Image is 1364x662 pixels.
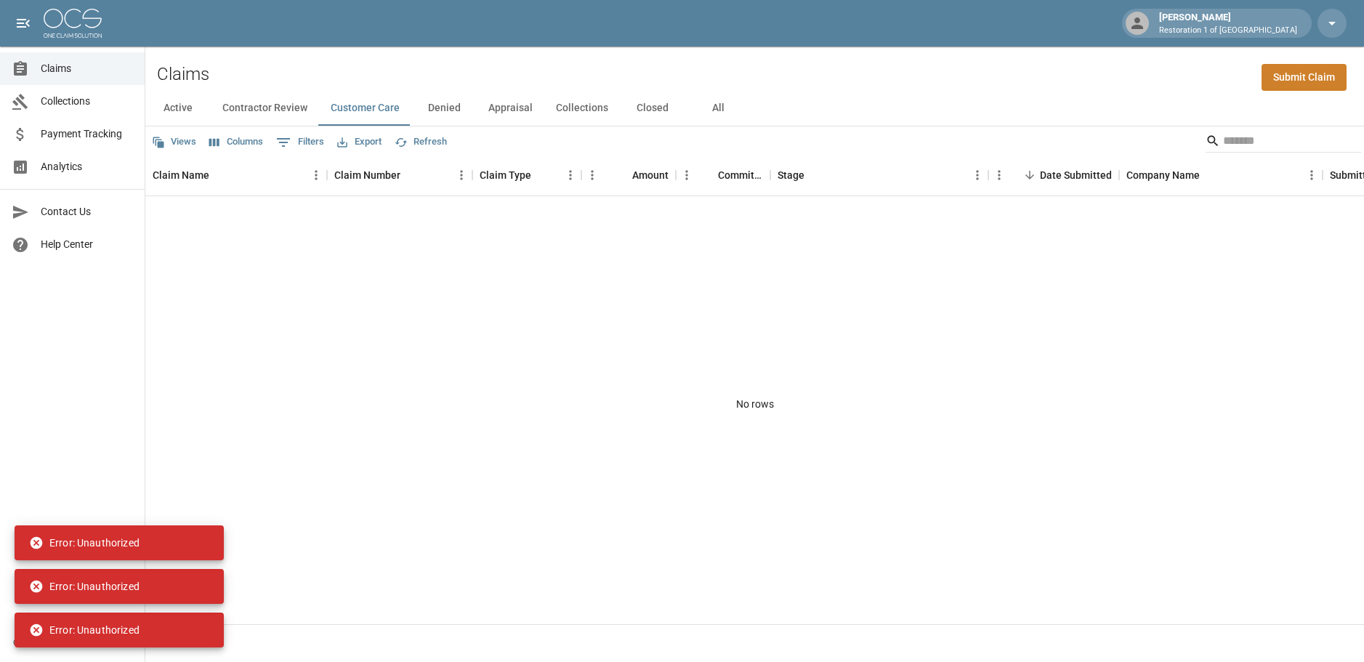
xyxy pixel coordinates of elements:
[145,91,1364,126] div: dynamic tabs
[472,155,581,195] div: Claim Type
[209,165,230,185] button: Sort
[676,164,698,186] button: Menu
[988,155,1119,195] div: Date Submitted
[581,155,676,195] div: Amount
[145,196,1364,612] div: No rows
[145,91,211,126] button: Active
[676,155,770,195] div: Committed Amount
[148,131,200,153] button: Views
[544,91,620,126] button: Collections
[327,155,472,195] div: Claim Number
[1126,155,1200,195] div: Company Name
[988,164,1010,186] button: Menu
[698,165,718,185] button: Sort
[41,126,133,142] span: Payment Tracking
[480,155,531,195] div: Claim Type
[305,164,327,186] button: Menu
[718,155,763,195] div: Committed Amount
[44,9,102,38] img: ocs-logo-white-transparent.png
[41,237,133,252] span: Help Center
[41,204,133,219] span: Contact Us
[685,91,751,126] button: All
[157,64,209,85] h2: Claims
[1020,165,1040,185] button: Sort
[632,155,669,195] div: Amount
[1262,64,1347,91] a: Submit Claim
[319,91,411,126] button: Customer Care
[13,635,132,650] div: © 2025 One Claim Solution
[41,159,133,174] span: Analytics
[145,155,327,195] div: Claim Name
[334,155,400,195] div: Claim Number
[411,91,477,126] button: Denied
[531,165,552,185] button: Sort
[9,9,38,38] button: open drawer
[400,165,421,185] button: Sort
[612,165,632,185] button: Sort
[560,164,581,186] button: Menu
[1301,164,1323,186] button: Menu
[477,91,544,126] button: Appraisal
[29,617,140,643] div: Error: Unauthorized
[804,165,825,185] button: Sort
[620,91,685,126] button: Closed
[1153,10,1303,36] div: [PERSON_NAME]
[41,94,133,109] span: Collections
[153,155,209,195] div: Claim Name
[41,61,133,76] span: Claims
[1159,25,1297,37] p: Restoration 1 of [GEOGRAPHIC_DATA]
[391,131,451,153] button: Refresh
[29,573,140,600] div: Error: Unauthorized
[1200,165,1220,185] button: Sort
[1040,155,1112,195] div: Date Submitted
[1206,129,1361,156] div: Search
[334,131,385,153] button: Export
[581,164,603,186] button: Menu
[770,155,988,195] div: Stage
[451,164,472,186] button: Menu
[29,530,140,556] div: Error: Unauthorized
[206,131,267,153] button: Select columns
[273,131,328,154] button: Show filters
[1119,155,1323,195] div: Company Name
[211,91,319,126] button: Contractor Review
[778,155,804,195] div: Stage
[966,164,988,186] button: Menu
